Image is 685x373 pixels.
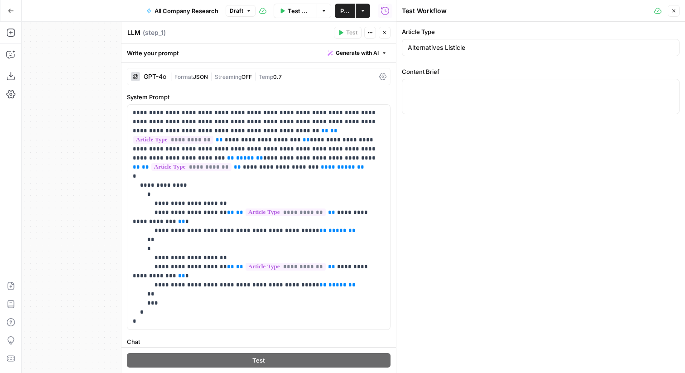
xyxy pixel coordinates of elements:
button: Test Workflow [274,4,317,18]
button: Test [127,353,391,368]
div: GPT-4o [144,73,166,80]
span: OFF [241,73,252,80]
span: Draft [230,7,243,15]
span: Format [174,73,193,80]
span: Streaming [215,73,241,80]
span: Test Workflow [288,6,311,15]
button: Draft [226,5,256,17]
span: Publish [340,6,350,15]
span: Test [252,356,265,365]
span: Generate with AI [336,49,379,57]
span: JSON [193,73,208,80]
span: All Company Research [154,6,218,15]
button: All Company Research [141,4,224,18]
label: Content Brief [402,67,680,76]
span: ( step_1 ) [143,28,166,37]
button: Publish [335,4,356,18]
span: | [170,72,174,81]
div: Write your prompt [121,44,396,62]
span: 0.7 [273,73,282,80]
label: System Prompt [127,92,391,102]
button: Generate with AI [324,47,391,59]
span: Test [346,29,357,37]
label: Article Type [402,27,680,36]
label: Chat [127,337,391,346]
span: | [252,72,259,81]
span: Temp [259,73,273,80]
textarea: LLM [127,28,140,37]
span: | [208,72,215,81]
button: Test [334,27,362,39]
